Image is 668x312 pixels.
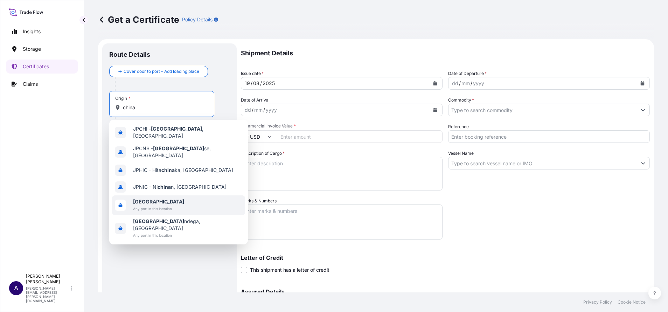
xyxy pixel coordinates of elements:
span: JPCNS - se, [GEOGRAPHIC_DATA] [133,145,242,159]
div: month, [252,79,260,88]
b: [GEOGRAPHIC_DATA] [151,126,202,132]
label: Vessel Name [448,150,474,157]
label: Commodity [448,97,474,104]
input: Origin [123,104,206,111]
div: year, [262,79,276,88]
span: Any port in this location [133,205,184,212]
p: Assured Details [241,289,650,294]
div: Show suggestions [109,120,248,244]
b: [GEOGRAPHIC_DATA] [133,199,184,204]
p: Storage [23,46,41,53]
input: Enter booking reference [448,130,650,143]
span: JPNIC - Ni n, [GEOGRAPHIC_DATA] [133,183,227,190]
b: china [158,184,171,190]
div: year, [265,106,278,114]
div: Origin [115,96,131,101]
span: JPHIC - Hita ka, [GEOGRAPHIC_DATA] [133,167,233,174]
span: Date of Departure [448,70,487,77]
p: Claims [23,81,38,88]
input: Enter amount [276,130,443,143]
p: Cookie Notice [618,299,646,305]
div: / [471,79,472,88]
div: year, [472,79,485,88]
div: / [263,106,265,114]
p: Insights [23,28,41,35]
button: Calendar [430,104,441,116]
label: Marks & Numbers [241,197,277,204]
span: Any port in this location [133,232,242,239]
input: Type to search commodity [448,104,637,116]
span: Cover door to port - Add loading place [124,68,199,75]
span: JPCHI - , [GEOGRAPHIC_DATA] [133,125,242,139]
b: china [161,167,175,173]
button: Show suggestions [637,157,649,169]
p: Privacy Policy [583,299,612,305]
div: day, [244,79,251,88]
p: [PERSON_NAME] [PERSON_NAME] [26,273,69,285]
button: Calendar [430,78,441,89]
button: Show suggestions [637,104,649,116]
div: month, [461,79,471,88]
span: Issue date [241,70,264,77]
p: Route Details [109,50,150,59]
p: Shipment Details [241,43,650,63]
div: / [260,79,262,88]
div: / [252,106,253,114]
p: Policy Details [182,16,213,23]
button: Calendar [637,78,648,89]
b: [GEOGRAPHIC_DATA] [133,218,184,224]
input: Type to search vessel name or IMO [448,157,637,169]
p: Letter of Credit [241,255,650,261]
span: A [14,285,18,292]
label: Description of Cargo [241,150,285,157]
span: ndega, [GEOGRAPHIC_DATA] [133,218,242,232]
div: day, [451,79,459,88]
span: Commercial Invoice Value [241,123,443,129]
p: Get a Certificate [98,14,179,25]
div: / [459,79,461,88]
label: Reference [448,123,469,130]
p: Certificates [23,63,49,70]
span: This shipment has a letter of credit [250,266,329,273]
b: [GEOGRAPHIC_DATA] [153,145,204,151]
div: month, [253,106,263,114]
p: [PERSON_NAME][EMAIL_ADDRESS][PERSON_NAME][DOMAIN_NAME] [26,286,69,303]
div: / [251,79,252,88]
span: Date of Arrival [241,97,270,104]
div: day, [244,106,252,114]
